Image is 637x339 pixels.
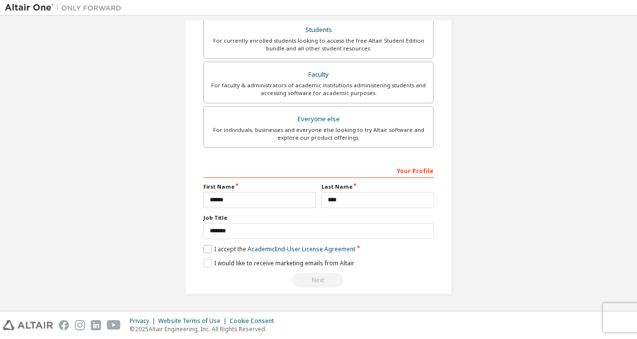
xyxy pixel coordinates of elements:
[203,183,316,191] label: First Name
[130,325,280,333] p: © 2025 Altair Engineering, Inc. All Rights Reserved.
[203,245,355,253] label: I accept the
[158,317,230,325] div: Website Terms of Use
[75,320,85,330] img: instagram.svg
[203,162,434,178] div: Your Profile
[3,320,53,330] img: altair_logo.svg
[210,37,427,52] div: For currently enrolled students looking to access the free Altair Student Edition bundle and all ...
[91,320,101,330] img: linkedin.svg
[203,259,354,267] label: I would like to receive marketing emails from Altair
[210,68,427,81] div: Faculty
[59,320,69,330] img: facebook.svg
[130,317,158,325] div: Privacy
[210,113,427,126] div: Everyone else
[248,245,355,253] a: Academic End-User License Agreement
[210,23,427,37] div: Students
[210,81,427,97] div: For faculty & administrators of academic institutions administering students and accessing softwa...
[210,126,427,142] div: For individuals, businesses and everyone else looking to try Altair software and explore our prod...
[321,183,434,191] label: Last Name
[107,320,121,330] img: youtube.svg
[5,3,126,13] img: Altair One
[230,317,280,325] div: Cookie Consent
[203,214,434,222] label: Job Title
[203,273,434,288] div: Read and acccept EULA to continue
